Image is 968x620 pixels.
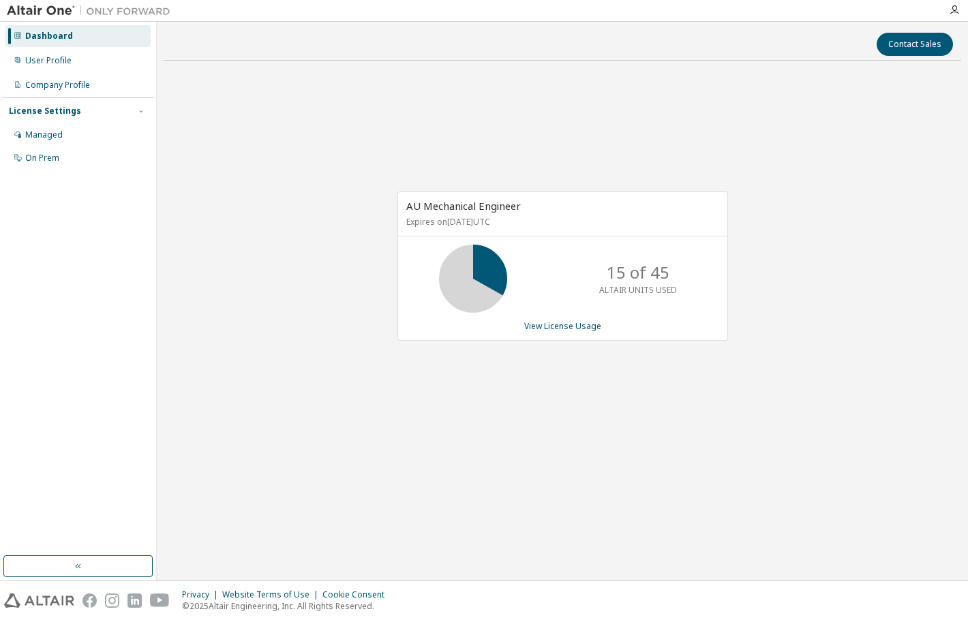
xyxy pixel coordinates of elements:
[599,284,677,296] p: ALTAIR UNITS USED
[7,4,177,18] img: Altair One
[25,80,90,91] div: Company Profile
[406,199,521,213] span: AU Mechanical Engineer
[25,55,72,66] div: User Profile
[877,33,953,56] button: Contact Sales
[82,593,97,608] img: facebook.svg
[222,589,322,600] div: Website Terms of Use
[182,600,393,612] p: © 2025 Altair Engineering, Inc. All Rights Reserved.
[4,593,74,608] img: altair_logo.svg
[127,593,142,608] img: linkedin.svg
[182,589,222,600] div: Privacy
[607,261,669,284] p: 15 of 45
[9,106,81,117] div: License Settings
[25,129,63,140] div: Managed
[25,31,73,42] div: Dashboard
[105,593,119,608] img: instagram.svg
[406,216,716,228] p: Expires on [DATE] UTC
[25,153,59,164] div: On Prem
[524,320,601,332] a: View License Usage
[150,593,170,608] img: youtube.svg
[322,589,393,600] div: Cookie Consent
